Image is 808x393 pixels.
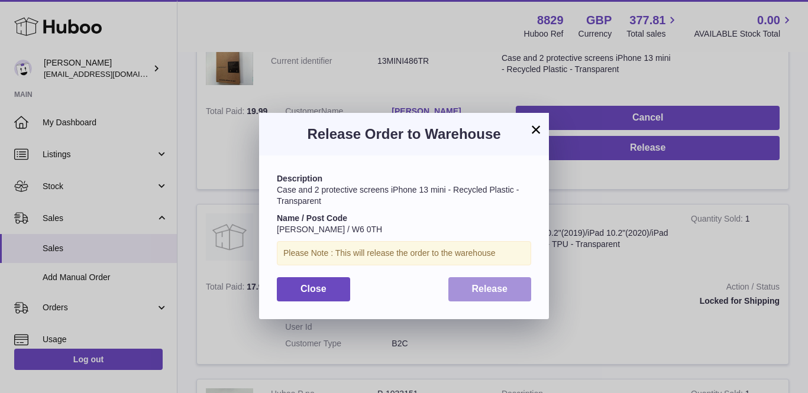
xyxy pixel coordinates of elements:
button: × [529,122,543,137]
span: Case and 2 protective screens iPhone 13 mini - Recycled Plastic - Transparent [277,185,519,206]
strong: Description [277,174,322,183]
span: Release [472,284,508,294]
h3: Release Order to Warehouse [277,125,531,144]
span: Close [300,284,327,294]
strong: Name / Post Code [277,213,347,223]
div: Please Note : This will release the order to the warehouse [277,241,531,265]
span: [PERSON_NAME] / W6 0TH [277,225,382,234]
button: Close [277,277,350,301]
button: Release [448,277,532,301]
